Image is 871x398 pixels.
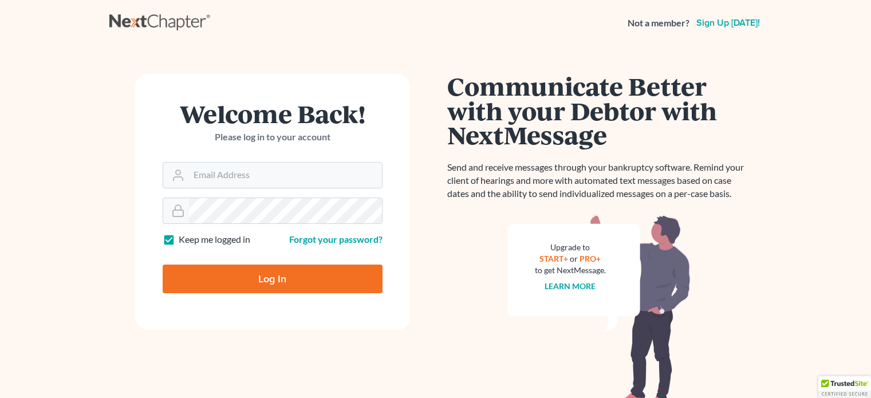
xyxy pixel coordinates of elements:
span: or [570,254,578,263]
h1: Communicate Better with your Debtor with NextMessage [447,74,751,147]
h1: Welcome Back! [163,101,383,126]
div: Upgrade to [535,242,606,253]
div: to get NextMessage. [535,265,606,276]
p: Send and receive messages through your bankruptcy software. Remind your client of hearings and mo... [447,161,751,200]
p: Please log in to your account [163,131,383,144]
a: START+ [539,254,568,263]
input: Log In [163,265,383,293]
strong: Not a member? [628,17,689,30]
a: Forgot your password? [289,234,383,245]
div: TrustedSite Certified [818,376,871,398]
a: PRO+ [580,254,601,263]
label: Keep me logged in [179,233,250,246]
input: Email Address [189,163,382,188]
a: Sign up [DATE]! [694,18,762,27]
a: Learn more [545,281,596,291]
